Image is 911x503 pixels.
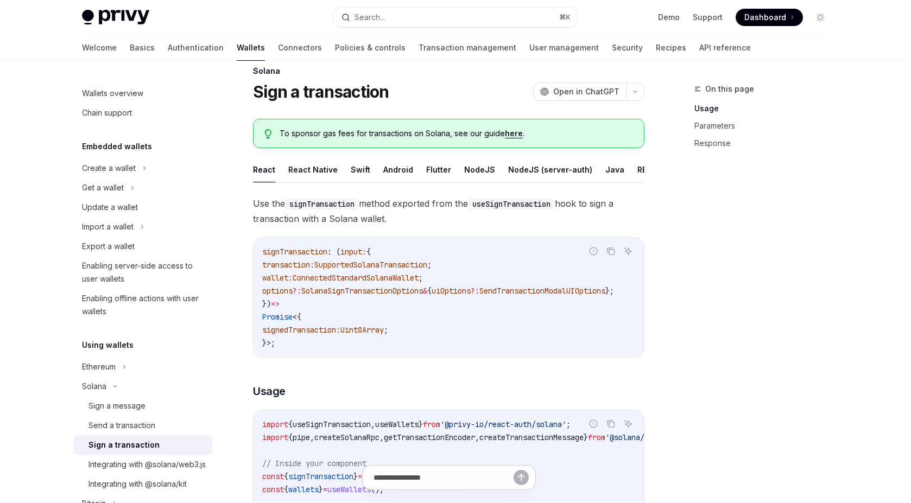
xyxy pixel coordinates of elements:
span: '@privy-io/react-auth/solana' [440,419,566,429]
span: Dashboard [744,12,786,23]
a: Transaction management [419,35,516,61]
div: Integrating with @solana/kit [88,477,187,491]
a: Welcome [82,35,117,61]
a: Policies & controls [335,35,406,61]
span: SupportedSolanaTransaction [314,260,427,270]
div: Enabling offline actions with user wallets [82,292,206,318]
span: : [362,247,366,257]
span: pipe [293,432,310,442]
a: Integrating with @solana/kit [73,474,212,494]
button: Report incorrect code [586,417,600,431]
span: ; [566,419,571,429]
div: Ethereum [82,360,116,373]
div: Chain support [82,106,132,119]
h5: Using wallets [82,339,134,352]
span: : ( [327,247,340,257]
a: API reference [699,35,751,61]
button: Copy the contents from the code block [604,417,618,431]
a: Usage [694,100,838,117]
button: NodeJS [464,157,495,182]
span: <{ [293,312,301,322]
button: Report incorrect code [586,244,600,258]
div: Update a wallet [82,201,138,214]
div: Export a wallet [82,240,135,253]
span: , [379,432,384,442]
a: Authentication [168,35,224,61]
span: from [423,419,440,429]
span: ?: [293,286,301,296]
div: Solana [253,66,644,77]
a: Recipes [656,35,686,61]
button: Ask AI [621,417,635,431]
span: createTransactionMessage [479,432,584,442]
span: & [423,286,427,296]
button: Android [383,157,413,182]
button: Toggle dark mode [812,9,829,26]
span: ; [384,325,388,335]
button: Copy the contents from the code block [604,244,618,258]
a: Demo [658,12,680,23]
a: Export a wallet [73,237,212,256]
a: Enabling server-side access to user wallets [73,256,212,289]
span: { [366,247,371,257]
span: signTransaction [262,247,327,257]
span: { [288,432,293,442]
button: React [253,157,275,182]
span: useSignTransaction [293,419,371,429]
span: Open in ChatGPT [553,86,619,97]
div: Sign a transaction [88,438,160,451]
div: Solana [82,380,106,393]
div: Import a wallet [82,220,134,233]
span: signedTransaction [262,325,336,335]
svg: Tip [264,129,272,139]
span: => [271,299,280,309]
a: Sign a message [73,396,212,416]
a: User management [529,35,599,61]
span: useWallets [375,419,419,429]
button: Ask AI [621,244,635,258]
span: } [419,419,423,429]
span: ⌘ K [559,13,571,22]
a: Parameters [694,117,838,135]
span: wallet [262,273,288,283]
a: Basics [130,35,155,61]
span: ConnectedStandardSolanaWallet [293,273,419,283]
span: ?: [471,286,479,296]
span: // Inside your component [262,459,366,468]
div: Wallets overview [82,87,143,100]
a: Chain support [73,103,212,123]
div: Get a wallet [82,181,124,194]
button: NodeJS (server-auth) [508,157,592,182]
a: Enabling offline actions with user wallets [73,289,212,321]
button: Open in ChatGPT [533,82,626,101]
div: Create a wallet [82,162,136,175]
span: }>; [262,338,275,348]
span: Use the method exported from the hook to sign a transaction with a Solana wallet. [253,196,644,226]
span: }) [262,299,271,309]
button: Send message [514,470,529,485]
div: Sign a message [88,399,145,412]
span: { [427,286,432,296]
code: signTransaction [285,198,359,210]
a: Connectors [278,35,322,61]
a: Dashboard [736,9,803,26]
span: Promise [262,312,293,322]
span: transaction [262,260,310,270]
span: options [262,286,293,296]
span: createSolanaRpc [314,432,379,442]
a: Security [612,35,643,61]
span: : [336,325,340,335]
span: } [584,432,588,442]
button: REST API [637,157,672,182]
span: input [340,247,362,257]
span: ; [419,273,423,283]
img: light logo [82,10,149,25]
a: Wallets [237,35,265,61]
a: Wallets overview [73,84,212,103]
a: Integrating with @solana/web3.js [73,455,212,474]
span: Usage [253,384,286,399]
span: Uint8Array [340,325,384,335]
span: : [310,260,314,270]
span: '@solana/kit' [605,432,662,442]
span: }; [605,286,614,296]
